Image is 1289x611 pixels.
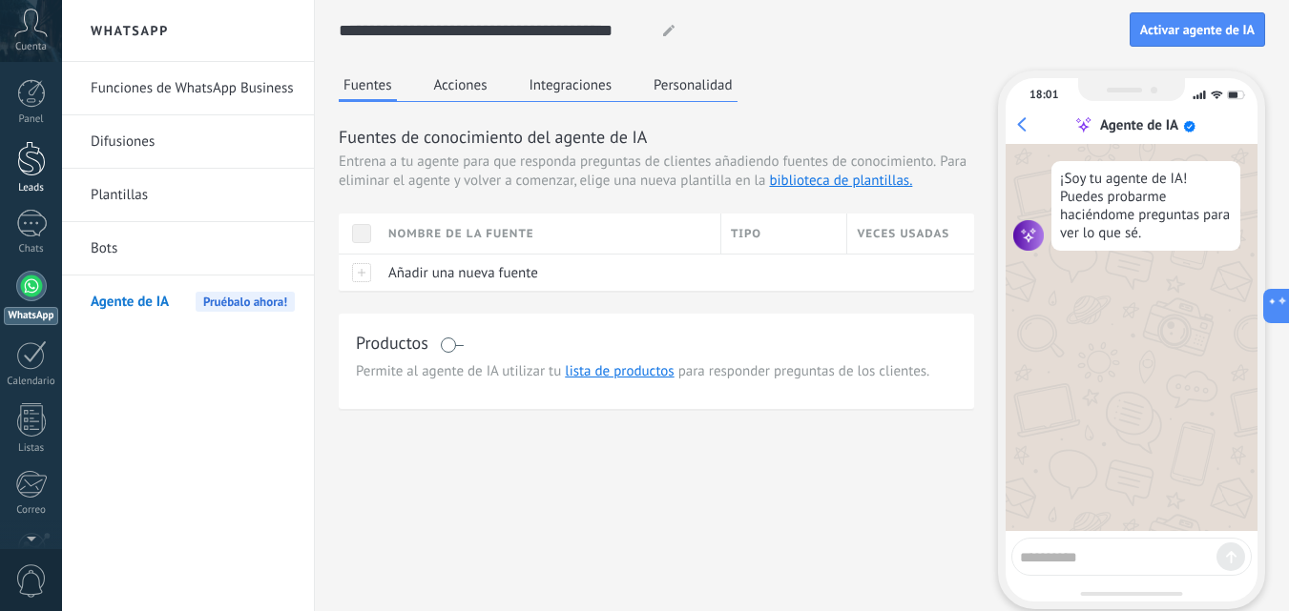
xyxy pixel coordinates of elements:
[4,182,59,194] div: Leads
[339,153,936,172] span: Entrena a tu agente para que responda preguntas de clientes añadiendo fuentes de conocimiento.
[339,71,397,102] button: Fuentes
[356,331,428,355] h3: Productos
[91,275,169,329] span: Agente de IA
[1130,12,1265,47] button: Activar agente de IA
[62,62,314,115] li: Funciones de WhatsApp Business
[1051,161,1240,251] div: ¡Soy tu agente de IA! Puedes probarme haciéndome preguntas para ver lo que sé.
[4,504,59,517] div: Correo
[4,307,58,325] div: WhatsApp
[1100,116,1178,134] div: Agente de IA
[1140,23,1255,36] span: Activar agente de IA
[388,264,538,282] span: Añadir una nueva fuente
[4,376,59,388] div: Calendario
[15,41,47,53] span: Cuenta
[91,169,295,222] a: Plantillas
[565,362,674,380] a: lista de productos
[4,243,59,255] div: Chats
[196,292,295,312] span: Pruébalo ahora!
[429,71,492,99] button: Acciones
[62,222,314,275] li: Bots
[525,71,617,99] button: Integraciones
[769,172,912,190] a: biblioteca de plantillas.
[649,71,738,99] button: Personalidad
[339,153,967,190] span: Para eliminar el agente y volver a comenzar, elige una nueva plantilla en la
[91,62,295,115] a: Funciones de WhatsApp Business
[721,214,847,254] div: Tipo
[1013,220,1044,251] img: agent icon
[91,275,295,329] a: Agente de IAPruébalo ahora!
[4,442,59,455] div: Listas
[62,275,314,328] li: Agente de IA
[91,222,295,275] a: Bots
[4,113,59,126] div: Panel
[847,214,974,254] div: Veces usadas
[379,214,720,254] div: Nombre de la fuente
[62,115,314,169] li: Difusiones
[62,169,314,222] li: Plantillas
[339,125,974,149] h3: Fuentes de conocimiento del agente de IA
[356,362,957,381] span: Permite al agente de IA utilizar tu para responder preguntas de los clientes.
[91,115,295,169] a: Difusiones
[1029,88,1058,102] div: 18:01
